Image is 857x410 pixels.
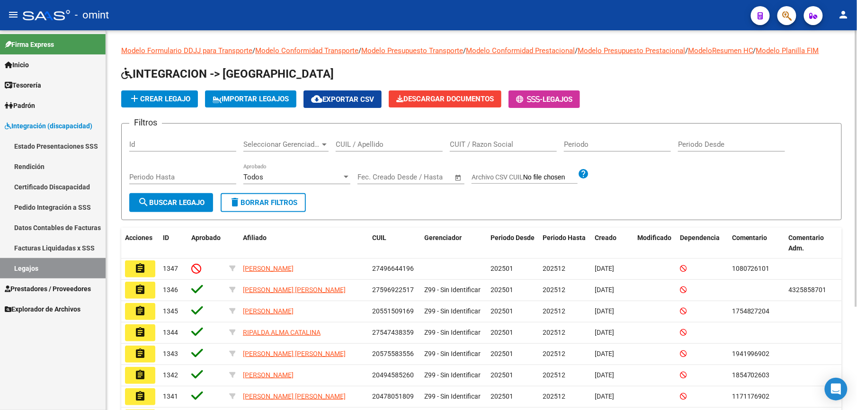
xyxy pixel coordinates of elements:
[404,173,450,181] input: Fecha fin
[539,228,591,259] datatable-header-cell: Periodo Hasta
[243,307,294,315] span: [PERSON_NAME]
[595,265,614,272] span: [DATE]
[8,9,19,20] mat-icon: menu
[75,5,109,26] span: - omint
[491,392,513,400] span: 202501
[591,228,634,259] datatable-header-cell: Creado
[311,93,322,105] mat-icon: cloud_download
[491,329,513,336] span: 202501
[728,228,785,259] datatable-header-cell: Comentario
[595,286,614,294] span: [DATE]
[543,307,565,315] span: 202512
[491,307,513,315] span: 202501
[424,329,481,336] span: Z99 - Sin Identificar
[229,198,297,207] span: Borrar Filtros
[5,80,41,90] span: Tesorería
[5,39,54,50] span: Firma Express
[543,371,565,379] span: 202512
[424,371,481,379] span: Z99 - Sin Identificar
[491,350,513,357] span: 202501
[424,350,481,357] span: Z99 - Sin Identificar
[163,329,178,336] span: 1344
[163,307,178,315] span: 1345
[637,234,671,241] span: Modificado
[163,234,169,241] span: ID
[732,350,770,357] span: 1941996902
[372,329,414,336] span: 27547438359
[491,286,513,294] span: 202501
[129,193,213,212] button: Buscar Legajo
[163,265,178,272] span: 1347
[516,95,543,104] span: -
[372,307,414,315] span: 20551509169
[243,265,294,272] span: [PERSON_NAME]
[221,193,306,212] button: Borrar Filtros
[372,265,414,272] span: 27496644196
[595,371,614,379] span: [DATE]
[134,284,146,295] mat-icon: assignment
[163,371,178,379] span: 1342
[243,350,346,357] span: [PERSON_NAME] [PERSON_NAME]
[125,234,152,241] span: Acciones
[5,121,92,131] span: Integración (discapacidad)
[243,234,267,241] span: Afiliado
[389,90,501,107] button: Descargar Documentos
[491,371,513,379] span: 202501
[187,228,225,259] datatable-header-cell: Aprobado
[825,378,848,401] div: Open Intercom Messenger
[453,172,464,183] button: Open calendar
[424,234,462,241] span: Gerenciador
[129,93,140,104] mat-icon: add
[239,228,368,259] datatable-header-cell: Afiliado
[191,234,221,241] span: Aprobado
[243,173,263,181] span: Todos
[134,263,146,274] mat-icon: assignment
[543,350,565,357] span: 202512
[5,304,80,314] span: Explorador de Archivos
[785,228,842,259] datatable-header-cell: Comentario Adm.
[595,234,616,241] span: Creado
[134,369,146,381] mat-icon: assignment
[134,391,146,402] mat-icon: assignment
[595,392,614,400] span: [DATE]
[357,173,396,181] input: Fecha inicio
[243,392,346,400] span: [PERSON_NAME] [PERSON_NAME]
[789,234,824,252] span: Comentario Adm.
[420,228,487,259] datatable-header-cell: Gerenciador
[509,90,580,108] button: -Legajos
[424,307,481,315] span: Z99 - Sin Identificar
[372,392,414,400] span: 20478051809
[243,286,346,294] span: [PERSON_NAME] [PERSON_NAME]
[756,46,819,55] a: Modelo Planilla FIM
[372,371,414,379] span: 20494585260
[121,90,198,107] button: Crear Legajo
[543,329,565,336] span: 202512
[138,196,149,208] mat-icon: search
[732,371,770,379] span: 1854702603
[466,46,575,55] a: Modelo Conformidad Prestacional
[121,228,159,259] datatable-header-cell: Acciones
[121,67,334,80] span: INTEGRACION -> [GEOGRAPHIC_DATA]
[732,265,770,272] span: 1080726101
[5,60,29,70] span: Inicio
[243,371,294,379] span: [PERSON_NAME]
[372,350,414,357] span: 20575583556
[680,234,720,241] span: Dependencia
[5,284,91,294] span: Prestadores / Proveedores
[578,168,589,179] mat-icon: help
[487,228,539,259] datatable-header-cell: Periodo Desde
[134,305,146,317] mat-icon: assignment
[304,90,382,108] button: Exportar CSV
[491,234,535,241] span: Periodo Desde
[205,90,296,107] button: IMPORTAR LEGAJOS
[213,95,289,103] span: IMPORTAR LEGAJOS
[372,286,414,294] span: 27596922517
[424,392,481,400] span: Z99 - Sin Identificar
[163,392,178,400] span: 1341
[311,95,374,104] span: Exportar CSV
[134,327,146,338] mat-icon: assignment
[472,173,523,181] span: Archivo CSV CUIL
[424,286,481,294] span: Z99 - Sin Identificar
[243,329,321,336] span: RIPALDA ALMA CATALINA
[634,228,676,259] datatable-header-cell: Modificado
